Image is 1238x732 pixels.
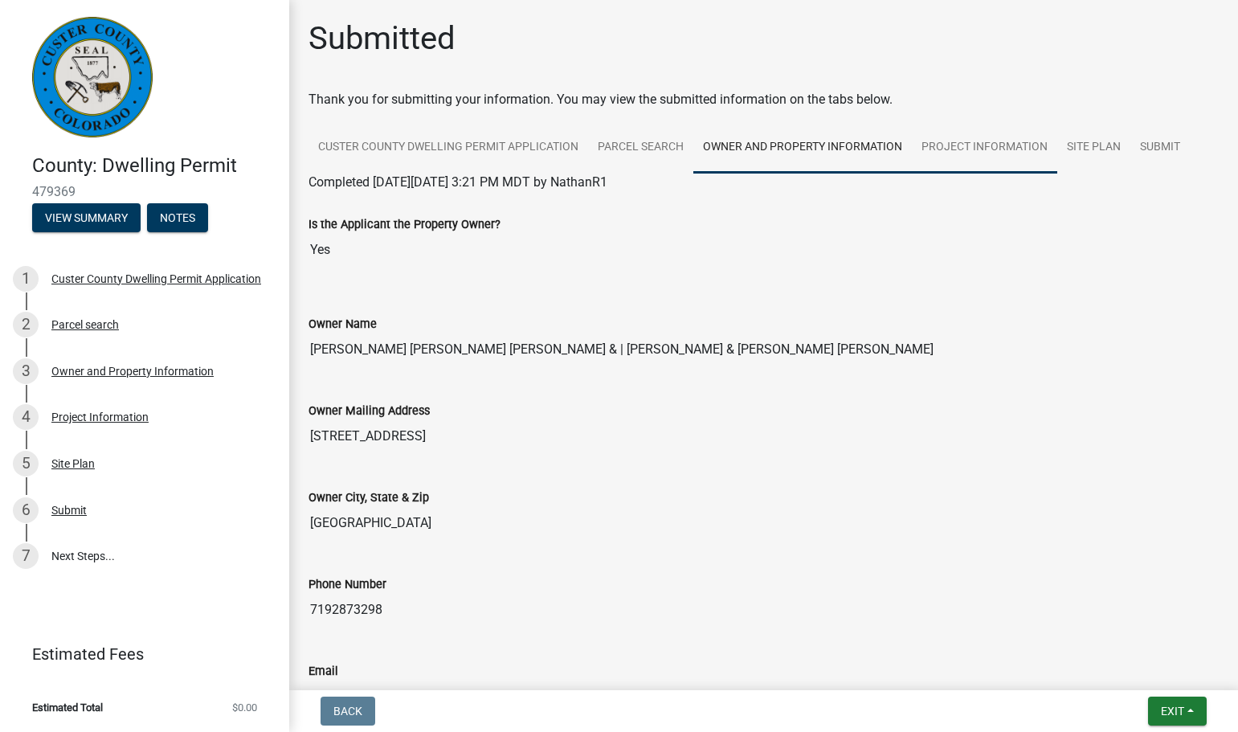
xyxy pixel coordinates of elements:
label: Phone Number [308,579,386,591]
a: Custer County Dwelling Permit Application [308,122,588,174]
div: Custer County Dwelling Permit Application [51,273,261,284]
span: Back [333,705,362,718]
button: Notes [147,203,208,232]
a: Submit [1130,122,1190,174]
a: Owner and Property Information [693,122,912,174]
div: 7 [13,543,39,569]
a: Project Information [912,122,1057,174]
a: Parcel search [588,122,693,174]
span: $0.00 [232,702,257,713]
label: Is the Applicant the Property Owner? [308,219,501,231]
span: Exit [1161,705,1184,718]
div: 3 [13,358,39,384]
button: View Summary [32,203,141,232]
div: 4 [13,404,39,430]
div: Site Plan [51,458,95,469]
span: 479369 [32,184,257,199]
label: Owner Mailing Address [308,406,430,417]
a: Estimated Fees [13,638,264,670]
button: Exit [1148,697,1207,726]
div: Parcel search [51,319,119,330]
div: Thank you for submitting your information. You may view the submitted information on the tabs below. [308,90,1219,109]
img: Custer County, Colorado [32,17,153,137]
div: Project Information [51,411,149,423]
div: 6 [13,497,39,523]
label: Email [308,666,338,677]
div: 1 [13,266,39,292]
h1: Submitted [308,19,456,58]
div: Owner and Property Information [51,366,214,377]
button: Back [321,697,375,726]
div: 5 [13,451,39,476]
wm-modal-confirm: Summary [32,212,141,225]
h4: County: Dwelling Permit [32,154,276,178]
label: Owner Name [308,319,377,330]
div: 2 [13,312,39,337]
span: Estimated Total [32,702,103,713]
label: Owner City, State & Zip [308,493,429,504]
div: Submit [51,505,87,516]
span: Completed [DATE][DATE] 3:21 PM MDT by NathanR1 [308,174,607,190]
a: Site Plan [1057,122,1130,174]
wm-modal-confirm: Notes [147,212,208,225]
